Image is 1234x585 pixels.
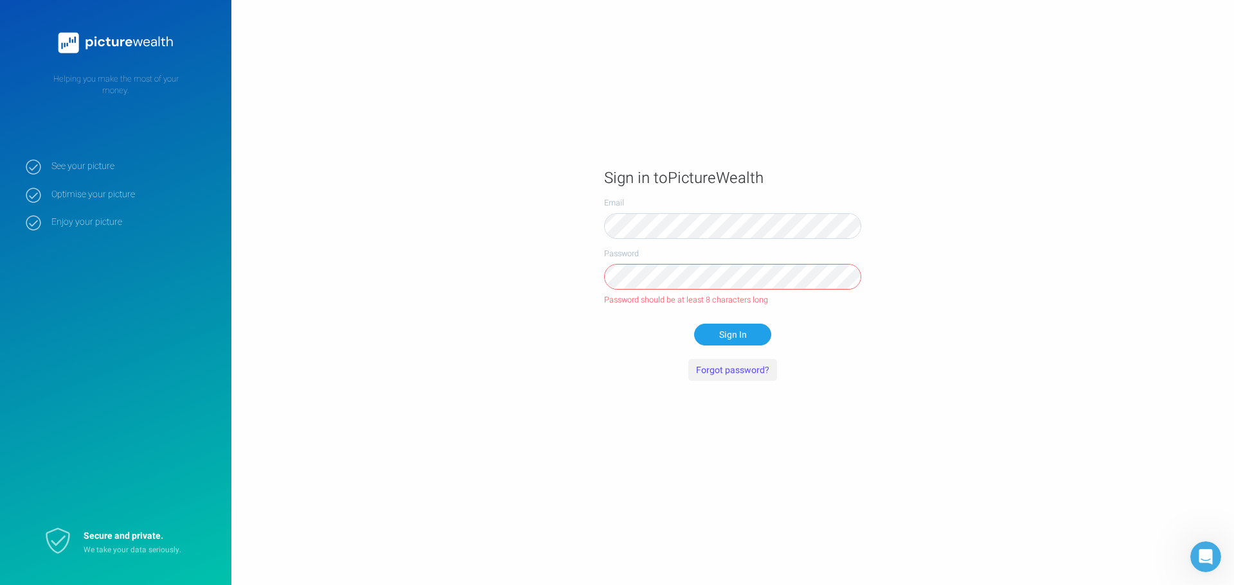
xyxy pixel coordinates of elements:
iframe: Intercom live chat [1190,541,1221,572]
strong: See your picture [51,161,212,172]
strong: Secure and private. [84,529,163,543]
div: Password should be at least 8 characters long [604,290,861,310]
h1: Sign in to PictureWealth [604,168,861,188]
p: We take your data seriously. [84,545,199,555]
strong: Enjoy your picture [51,216,212,228]
label: Password [604,248,861,259]
p: Helping you make the most of your money. [26,73,206,96]
button: Sign In [694,324,771,345]
img: PictureWealth [51,26,180,60]
button: Forgot password? [688,359,777,381]
label: Email [604,197,861,209]
strong: Optimise your picture [51,189,212,200]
